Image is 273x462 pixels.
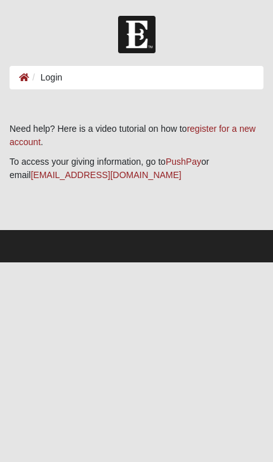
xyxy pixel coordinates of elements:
[30,170,181,180] a: [EMAIL_ADDRESS][DOMAIN_NAME]
[10,155,263,182] p: To access your giving information, go to or email
[10,124,256,147] a: register for a new account
[10,122,263,149] p: Need help? Here is a video tutorial on how to .
[166,157,201,167] a: PushPay
[29,71,62,84] li: Login
[118,16,156,53] img: Church of Eleven22 Logo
